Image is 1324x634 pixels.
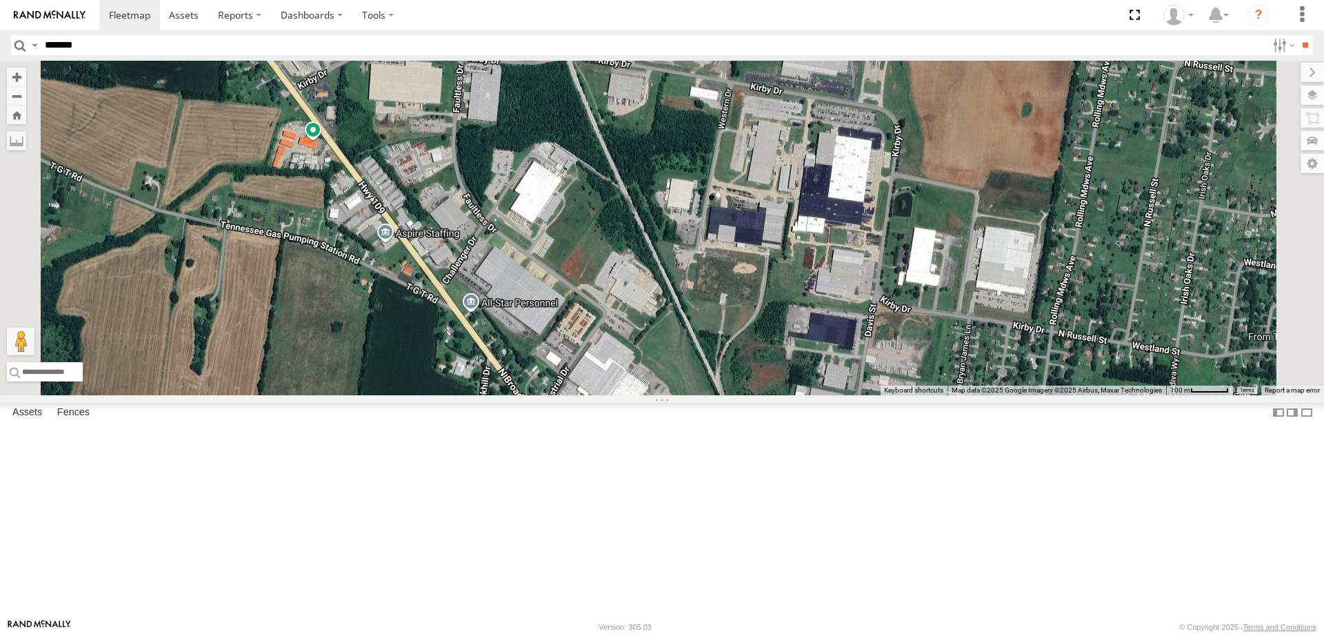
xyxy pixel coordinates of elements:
[1300,403,1314,423] label: Hide Summary Table
[1179,623,1316,631] div: © Copyright 2025 -
[7,68,26,86] button: Zoom in
[1265,386,1320,394] a: Report a map error
[1170,386,1190,394] span: 100 m
[1285,403,1299,423] label: Dock Summary Table to the Right
[1301,154,1324,173] label: Map Settings
[1247,4,1270,26] i: ?
[7,131,26,150] label: Measure
[8,620,71,634] a: Visit our Website
[6,403,49,422] label: Assets
[7,86,26,106] button: Zoom out
[50,403,97,422] label: Fences
[599,623,652,631] div: Version: 305.03
[7,328,34,355] button: Drag Pegman onto the map to open Street View
[7,106,26,124] button: Zoom Home
[884,386,943,395] button: Keyboard shortcuts
[952,386,1162,394] span: Map data ©2025 Google Imagery ©2025 Airbus, Maxar Technologies
[14,10,86,20] img: rand-logo.svg
[1158,5,1198,26] div: Nele .
[1267,35,1297,55] label: Search Filter Options
[1272,403,1285,423] label: Dock Summary Table to the Left
[1240,388,1254,393] a: Terms
[1166,386,1233,395] button: Map Scale: 100 m per 52 pixels
[29,35,40,55] label: Search Query
[1243,623,1316,631] a: Terms and Conditions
